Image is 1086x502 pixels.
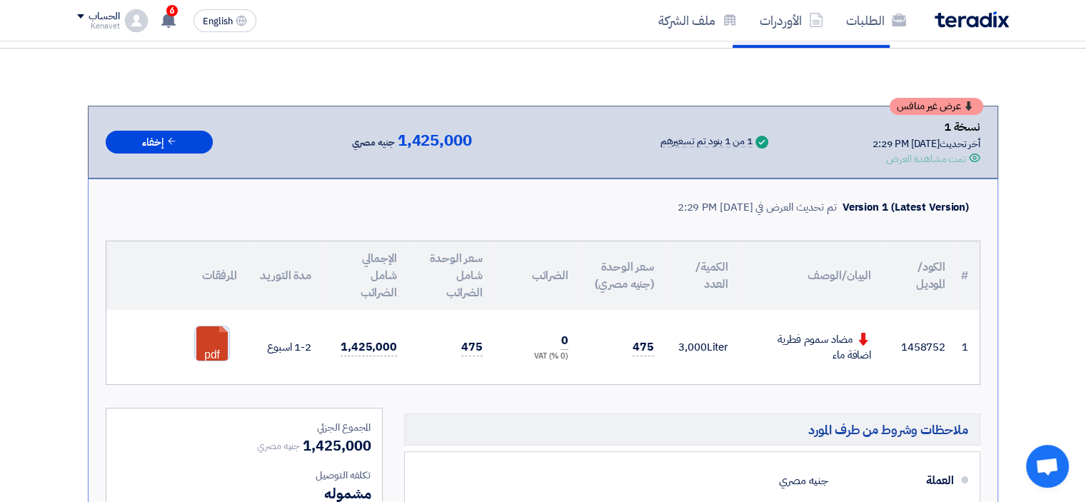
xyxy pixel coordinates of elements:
[106,131,213,154] button: إخفاء
[323,241,408,310] th: الإجمالي شامل الضرائب
[580,241,665,310] th: سعر الوحدة (جنيه مصري)
[897,101,961,111] span: عرض غير منافس
[751,331,871,363] div: مضاد سموم فطرية اضافة ماء
[125,9,148,32] img: profile_test.png
[408,241,494,310] th: سعر الوحدة شامل الضرائب
[873,118,980,136] div: نسخة 1
[561,332,568,350] span: 0
[678,339,707,355] span: 3,000
[398,132,472,149] span: 1,425,000
[660,136,753,148] div: 1 من 1 بنود تم تسعيرهم
[195,326,309,412] a: _X_SELIE_1754479633193.pdf
[461,338,483,356] span: 475
[193,9,256,32] button: English
[678,199,837,216] div: تم تحديث العرض في [DATE] 2:29 PM
[351,134,394,151] span: جنيه مصري
[886,151,966,166] div: تمت مشاهدة العرض
[77,22,119,30] div: Kenavet
[1026,445,1069,488] a: Open chat
[748,4,835,37] a: الأوردرات
[404,413,980,446] h5: ملاحظات وشروط من طرف المورد
[494,241,580,310] th: الضرائب
[647,4,748,37] a: ملف الشركة
[89,11,119,23] div: الحساب
[248,310,323,384] td: 1-2 اسبوع
[843,199,969,216] div: Version 1 (Latest Version)
[883,241,957,310] th: الكود/الموديل
[203,16,233,26] span: English
[341,338,397,356] span: 1,425,000
[506,351,568,363] div: (0 %) VAT
[166,5,178,16] span: 6
[106,241,248,310] th: المرفقات
[935,11,1009,28] img: Teradix logo
[118,468,371,483] div: تكلفه التوصيل
[883,310,957,384] td: 1458752
[633,338,654,356] span: 475
[957,241,980,310] th: #
[873,136,980,151] div: أخر تحديث [DATE] 2:29 PM
[957,310,980,384] td: 1
[779,467,828,494] div: جنيه مصري
[835,4,917,37] a: الطلبات
[303,435,371,456] span: 1,425,000
[665,310,740,384] td: Liter
[257,438,300,453] span: جنيه مصري
[840,463,954,498] div: العملة
[740,241,883,310] th: البيان/الوصف
[665,241,740,310] th: الكمية/العدد
[118,420,371,435] div: المجموع الجزئي
[248,241,323,310] th: مدة التوريد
